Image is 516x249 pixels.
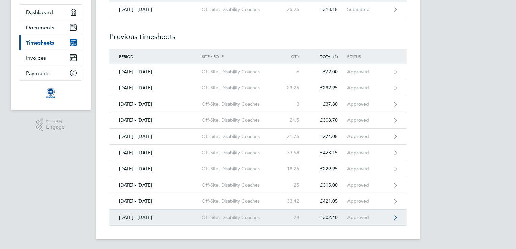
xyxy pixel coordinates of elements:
div: 33.42 [279,198,309,204]
a: [DATE] - [DATE]Off-Site, Disability Coaches6£72.00Approved [109,64,407,80]
a: [DATE] - [DATE]Off-Site, Disability Coaches24£302.40Approved [109,210,407,226]
div: Approved [347,134,389,139]
div: [DATE] - [DATE] [109,117,202,123]
div: Approved [347,150,389,156]
div: [DATE] - [DATE] [109,182,202,188]
a: [DATE] - [DATE]Off-Site, Disability Coaches25.25£318.15Submitted [109,2,407,18]
span: Payments [26,70,50,76]
a: Go to home page [19,87,82,98]
div: £423.15 [309,150,347,156]
div: Off-Site, Disability Coaches [202,198,279,204]
div: £274.05 [309,134,347,139]
div: Site / Role [202,54,279,59]
div: 24.5 [279,117,309,123]
div: [DATE] - [DATE] [109,69,202,75]
a: Powered byEngage [36,118,65,131]
div: 25.25 [279,7,309,12]
div: [DATE] - [DATE] [109,7,202,12]
div: Off-Site, Disability Coaches [202,134,279,139]
img: albioninthecommunity-logo-retina.png [45,87,56,98]
a: [DATE] - [DATE]Off-Site, Disability Coaches21.75£274.05Approved [109,129,407,145]
a: Dashboard [19,5,82,20]
div: £229.95 [309,166,347,172]
div: Off-Site, Disability Coaches [202,117,279,123]
div: [DATE] - [DATE] [109,134,202,139]
div: Approved [347,101,389,107]
div: Off-Site, Disability Coaches [202,215,279,220]
div: Approved [347,215,389,220]
div: £315.00 [309,182,347,188]
div: £37.80 [309,101,347,107]
div: £302.40 [309,215,347,220]
span: Timesheets [26,39,54,46]
div: [DATE] - [DATE] [109,101,202,107]
div: Approved [347,182,389,188]
span: Documents [26,24,54,31]
div: 6 [279,69,309,75]
div: £318.15 [309,7,347,12]
div: Approved [347,198,389,204]
div: [DATE] - [DATE] [109,85,202,91]
a: [DATE] - [DATE]Off-Site, Disability Coaches33.58£423.15Approved [109,145,407,161]
div: Off-Site, Disability Coaches [202,85,279,91]
span: Invoices [26,55,46,61]
div: Approved [347,117,389,123]
div: £421.05 [309,198,347,204]
div: [DATE] - [DATE] [109,150,202,156]
a: Documents [19,20,82,35]
div: Off-Site, Disability Coaches [202,150,279,156]
div: [DATE] - [DATE] [109,166,202,172]
h2: Previous timesheets [109,18,407,49]
a: [DATE] - [DATE]Off-Site, Disability Coaches18.25£229.95Approved [109,161,407,177]
div: Off-Site, Disability Coaches [202,101,279,107]
div: 21.75 [279,134,309,139]
span: Dashboard [26,9,53,16]
div: Off-Site, Disability Coaches [202,69,279,75]
a: [DATE] - [DATE]Off-Site, Disability Coaches24.5£308.70Approved [109,112,407,129]
a: [DATE] - [DATE]Off-Site, Disability Coaches33.42£421.05Approved [109,193,407,210]
a: Payments [19,65,82,80]
div: 33.58 [279,150,309,156]
div: £292.95 [309,85,347,91]
div: £72.00 [309,69,347,75]
div: 3 [279,101,309,107]
div: 24 [279,215,309,220]
div: [DATE] - [DATE] [109,215,202,220]
span: Powered by [46,118,65,124]
div: Approved [347,69,389,75]
div: Off-Site, Disability Coaches [202,182,279,188]
div: £308.70 [309,117,347,123]
div: 23.25 [279,85,309,91]
span: Period [119,54,133,59]
span: Engage [46,124,65,130]
div: 18.25 [279,166,309,172]
div: Qty [279,54,309,59]
div: Off-Site, Disability Coaches [202,166,279,172]
a: [DATE] - [DATE]Off-Site, Disability Coaches23.25£292.95Approved [109,80,407,96]
div: Approved [347,85,389,91]
div: 25 [279,182,309,188]
div: Total (£) [309,54,347,59]
div: [DATE] - [DATE] [109,198,202,204]
a: [DATE] - [DATE]Off-Site, Disability Coaches25£315.00Approved [109,177,407,193]
div: Submitted [347,7,389,12]
div: Status [347,54,389,59]
div: Approved [347,166,389,172]
a: [DATE] - [DATE]Off-Site, Disability Coaches3£37.80Approved [109,96,407,112]
div: Off-Site, Disability Coaches [202,7,279,12]
a: Invoices [19,50,82,65]
a: Timesheets [19,35,82,50]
